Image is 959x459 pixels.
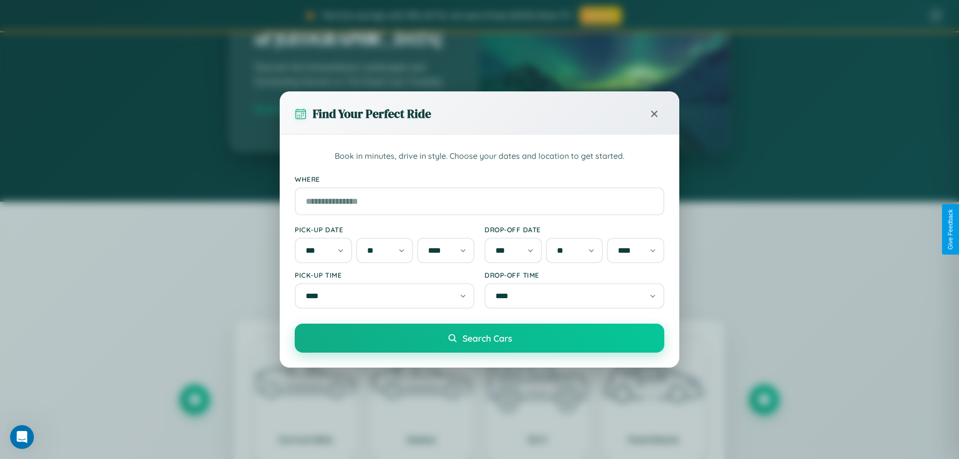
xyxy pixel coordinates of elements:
span: Search Cars [463,333,512,344]
button: Search Cars [295,324,664,353]
label: Drop-off Date [484,225,664,234]
label: Drop-off Time [484,271,664,279]
label: Pick-up Time [295,271,475,279]
h3: Find Your Perfect Ride [313,105,431,122]
p: Book in minutes, drive in style. Choose your dates and location to get started. [295,150,664,163]
label: Where [295,175,664,183]
label: Pick-up Date [295,225,475,234]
